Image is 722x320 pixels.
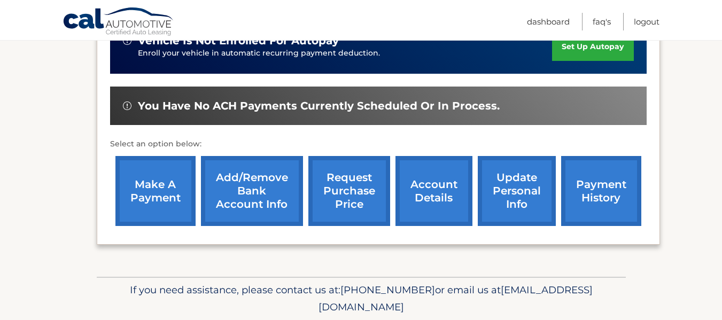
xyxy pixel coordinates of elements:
a: make a payment [115,156,196,226]
p: Enroll your vehicle in automatic recurring payment deduction. [138,48,553,59]
span: You have no ACH payments currently scheduled or in process. [138,99,500,113]
a: Logout [634,13,659,30]
p: If you need assistance, please contact us at: or email us at [104,282,619,316]
a: update personal info [478,156,556,226]
a: Cal Automotive [63,7,175,38]
a: account details [395,156,472,226]
p: Select an option below: [110,138,647,151]
img: alert-white.svg [123,102,131,110]
a: request purchase price [308,156,390,226]
a: payment history [561,156,641,226]
a: FAQ's [593,13,611,30]
span: [PHONE_NUMBER] [340,284,435,296]
span: [EMAIL_ADDRESS][DOMAIN_NAME] [319,284,593,313]
span: vehicle is not enrolled for autopay [138,34,339,48]
a: Dashboard [527,13,570,30]
a: set up autopay [552,33,633,61]
a: Add/Remove bank account info [201,156,303,226]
